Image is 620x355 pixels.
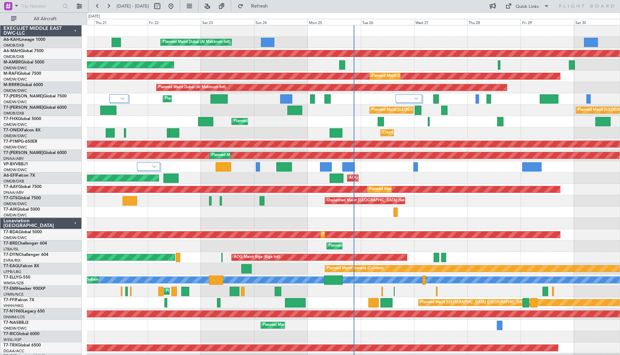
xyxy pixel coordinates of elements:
[414,97,418,100] img: arrow-gray.svg
[3,83,43,87] a: M-RRRRGlobal 6000
[3,174,35,178] a: A6-EFIFalcon 7X
[3,230,42,234] a: T7-BDAGlobal 5000
[8,13,74,24] button: All Aircraft
[162,37,230,47] div: Planned Maint Dubai (Al Maktoum Intl)
[3,117,41,121] a: T7-FHXGlobal 5000
[3,77,27,82] a: OMDW/DWC
[3,179,24,184] a: OMDB/DXB
[3,106,67,110] a: T7-[PERSON_NAME]Global 6000
[3,128,22,132] span: T7-ONEX
[3,72,41,76] a: M-RAFIGlobal 7500
[3,332,39,336] a: T7-RICGlobal 6000
[3,253,19,257] span: T7-DYN
[3,94,43,98] span: T7-[PERSON_NAME]
[3,43,24,48] a: OMDB/DXB
[3,60,21,64] span: M-AMBR
[3,247,19,252] a: LTBA/ISL
[371,71,439,81] div: Planned Maint Dubai (Al Maktoum Intl)
[201,19,254,25] div: Sat 23
[467,19,520,25] div: Thu 28
[3,133,27,139] a: OMDW/DWC
[3,287,17,291] span: T7-EMI
[371,105,486,115] div: Planned Maint [GEOGRAPHIC_DATA] ([GEOGRAPHIC_DATA] Intl)
[3,332,16,336] span: T7-RIC
[3,174,16,178] span: A6-EFI
[3,72,18,76] span: M-RAFI
[382,128,470,138] div: Cleaning [GEOGRAPHIC_DATA] (Al Maktoum Intl)
[165,94,232,104] div: Planned Maint Dubai (Al Maktoum Intl)
[3,162,28,166] a: VP-BVVBBJ1
[3,298,34,302] a: T7-FFIFalcon 7X
[233,252,280,262] div: AOG Maint Riga (Riga Intl)
[3,348,24,354] a: DGAA/ACC
[3,321,19,325] span: T7-NAS
[3,94,67,98] a: T7-[PERSON_NAME]Global 7500
[3,122,27,127] a: OMDW/DWC
[21,1,60,11] input: Trip Number
[3,337,22,342] a: WSSL/XSP
[245,4,274,9] span: Refresh
[502,1,553,12] button: Quick Links
[166,286,205,296] div: Planned Maint Chester
[3,117,18,121] span: T7-FHX
[327,196,412,206] div: Unplanned Maint [GEOGRAPHIC_DATA] (Seletar)
[94,19,147,25] div: Thu 21
[3,38,45,42] a: A6-KAHLineage 1000
[3,303,24,308] a: VHHH/HKG
[516,3,539,10] div: Quick Links
[3,162,18,166] span: VP-BVV
[3,49,20,53] span: A6-MAH
[3,111,24,116] a: OMDB/DXB
[3,281,24,286] a: WMSA/SZB
[3,151,43,155] span: T7-[PERSON_NAME]
[3,253,48,257] a: T7-DYNChallenger 604
[3,49,44,53] a: A6-MAHGlobal 7500
[3,269,21,274] a: LFPB/LBG
[3,343,41,347] a: T7-TRXGlobal 6500
[120,97,125,100] img: arrow-gray.svg
[3,264,39,268] a: T7-EAGLFalcon 8X
[3,88,27,93] a: OMDW/DWC
[3,106,43,110] span: T7-[PERSON_NAME]
[233,116,342,127] div: Planned Maint [GEOGRAPHIC_DATA] ([GEOGRAPHIC_DATA])
[3,230,19,234] span: T7-BDA
[3,190,24,195] a: DNAA/ABV
[3,196,18,200] span: T7-GTS
[3,99,27,105] a: OMDW/DWC
[520,19,574,25] div: Fri 29
[3,326,27,331] a: OMDW/DWC
[3,38,19,42] span: A6-KAH
[158,82,226,93] div: Planned Maint Dubai (Al Maktoum Intl)
[307,19,360,25] div: Mon 25
[322,229,390,240] div: Planned Maint Dubai (Al Maktoum Intl)
[3,309,45,313] a: T7-N1960Legacy 650
[3,140,37,144] a: T7-P1MPG-650ER
[3,292,24,297] a: LFMN/NCE
[3,201,27,206] a: OMDW/DWC
[3,275,30,280] a: T7-ELLYG-550
[329,241,411,251] div: Planned Maint Warsaw ([GEOGRAPHIC_DATA])
[3,235,27,240] a: OMDW/DWC
[234,1,276,12] button: Refresh
[3,128,41,132] a: T7-ONEXFalcon 8X
[3,258,21,263] a: EVRA/RIX
[3,241,47,246] a: T7-BREChallenger 604
[349,173,429,183] div: AOG Maint [GEOGRAPHIC_DATA] (Dubai Intl)
[3,343,18,347] span: T7-TRX
[3,145,27,150] a: OMDW/DWC
[254,19,307,25] div: Sun 24
[3,264,20,268] span: T7-EAGL
[361,19,414,25] div: Tue 26
[414,19,467,25] div: Wed 27
[3,208,40,212] a: T7-AIXGlobal 5000
[3,151,67,155] a: T7-[PERSON_NAME]Global 6000
[3,309,23,313] span: T7-N1960
[327,263,383,274] div: Planned Maint Geneva (Cointrin)
[3,66,27,71] a: OMDW/DWC
[152,165,156,168] img: arrow-gray.svg
[211,150,279,161] div: Planned Maint Dubai (Al Maktoum Intl)
[263,320,340,330] div: Planned Maint Abuja ([PERSON_NAME] Intl)
[3,321,28,325] a: T7-NASBBJ2
[3,241,18,246] span: T7-BRE
[3,275,19,280] span: T7-ELLY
